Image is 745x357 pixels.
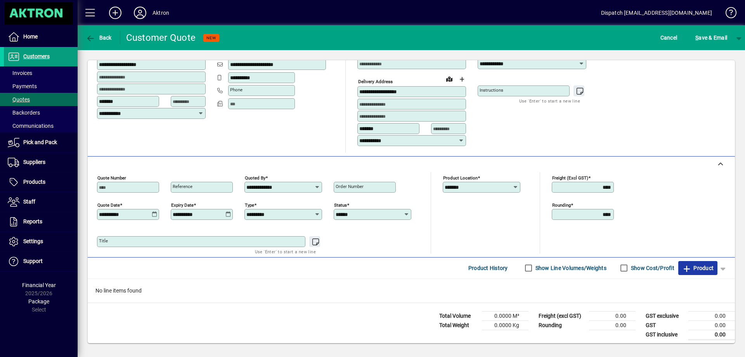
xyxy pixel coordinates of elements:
span: Products [23,179,45,185]
a: Suppliers [4,153,78,172]
div: Aktron [152,7,169,19]
span: Package [28,298,49,305]
mat-label: Instructions [480,87,503,93]
span: Financial Year [22,282,56,288]
mat-label: Order number [336,184,364,189]
button: Cancel [658,31,679,45]
a: Knowledge Base [720,2,735,27]
mat-label: Freight (excl GST) [552,175,588,180]
td: GST [642,320,688,330]
a: Products [4,172,78,192]
td: GST inclusive [642,330,688,340]
mat-label: Title [99,238,108,244]
span: Invoices [8,70,32,76]
button: Choose address [456,73,468,85]
span: ave & Email [695,31,727,44]
mat-label: Product location [443,175,478,180]
div: Dispatch [EMAIL_ADDRESS][DOMAIN_NAME] [601,7,712,19]
td: GST exclusive [642,311,688,320]
label: Show Cost/Profit [629,264,674,272]
a: Invoices [4,66,78,80]
mat-label: Rounding [552,202,571,207]
div: Customer Quote [126,31,196,44]
span: Pick and Pack [23,139,57,145]
a: Reports [4,212,78,232]
mat-label: Status [334,202,347,207]
td: 0.00 [688,320,735,330]
label: Show Line Volumes/Weights [534,264,606,272]
a: Pick and Pack [4,133,78,152]
mat-label: Type [245,202,254,207]
mat-label: Quote number [97,175,126,180]
mat-label: Quoted by [245,175,265,180]
mat-hint: Use 'Enter' to start a new line [519,96,580,105]
span: Staff [23,199,35,205]
a: Communications [4,119,78,132]
td: 0.0000 M³ [482,311,528,320]
a: View on map [443,73,456,85]
span: Settings [23,238,43,244]
mat-label: Reference [173,184,192,189]
td: 0.00 [589,311,636,320]
a: Support [4,252,78,271]
td: 0.00 [688,330,735,340]
mat-label: Phone [230,87,243,92]
a: Payments [4,80,78,93]
span: Communications [8,123,54,129]
span: Payments [8,83,37,89]
span: Home [23,33,38,40]
a: Settings [4,232,78,251]
span: Reports [23,218,42,225]
button: Product History [465,261,511,275]
span: NEW [206,35,216,40]
mat-label: Expiry date [171,202,194,207]
a: Quotes [4,93,78,106]
span: Backorders [8,110,40,116]
app-page-header-button: Back [78,31,120,45]
mat-hint: Use 'Enter' to start a new line [255,247,316,256]
span: Suppliers [23,159,45,165]
td: Total Weight [435,320,482,330]
div: No line items found [88,279,735,303]
span: Product History [468,262,508,274]
span: Product [682,262,714,274]
a: Home [4,27,78,47]
span: Quotes [8,96,30,103]
button: Save & Email [691,31,731,45]
span: Cancel [660,31,677,44]
td: 0.0000 Kg [482,320,528,330]
button: Product [678,261,717,275]
td: 0.00 [688,311,735,320]
button: Back [84,31,114,45]
a: Backorders [4,106,78,119]
td: Freight (excl GST) [535,311,589,320]
td: Rounding [535,320,589,330]
td: 0.00 [589,320,636,330]
button: Add [103,6,128,20]
td: Total Volume [435,311,482,320]
button: Profile [128,6,152,20]
a: Staff [4,192,78,212]
span: S [695,35,698,41]
span: Back [86,35,112,41]
mat-label: Quote date [97,202,120,207]
span: Support [23,258,43,264]
span: Customers [23,53,50,59]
